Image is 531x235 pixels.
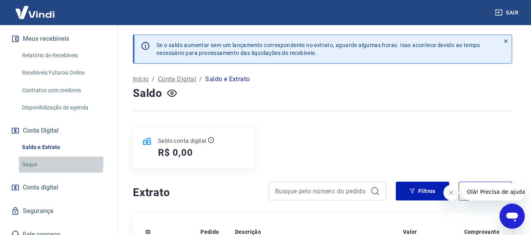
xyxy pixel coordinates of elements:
p: Saldo e Extrato [205,75,250,84]
p: / [152,75,154,84]
input: Busque pelo número do pedido [275,185,367,197]
iframe: Fechar mensagem [443,185,459,200]
iframe: Mensagem da empresa [462,183,525,200]
span: Olá! Precisa de ajuda? [5,5,66,12]
h4: Saldo [133,86,162,101]
a: Relatório de Recebíveis [19,47,108,64]
span: Conta digital [23,182,58,193]
button: Sair [493,5,522,20]
a: Conta Digital [158,75,196,84]
a: Início [133,75,149,84]
img: Vindi [9,0,61,24]
button: Filtros [396,182,449,200]
a: Disponibilização de agenda [19,100,108,116]
p: / [199,75,202,84]
a: Contratos com credores [19,82,108,98]
a: Recebíveis Futuros Online [19,65,108,81]
a: Saque [19,157,108,173]
a: Conta digital [9,179,108,196]
p: Saldo conta digital [158,137,206,145]
iframe: Botão para abrir a janela de mensagens [500,204,525,229]
p: Se o saldo aumentar sem um lançamento correspondente no extrato, aguarde algumas horas. Isso acon... [156,41,480,57]
button: Conta Digital [9,122,108,139]
h5: R$ 0,00 [158,146,193,159]
button: Exportar [459,182,512,200]
a: Saldo e Extrato [19,139,108,155]
button: Meus recebíveis [9,30,108,47]
a: Segurança [9,202,108,220]
h4: Extrato [133,185,259,200]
